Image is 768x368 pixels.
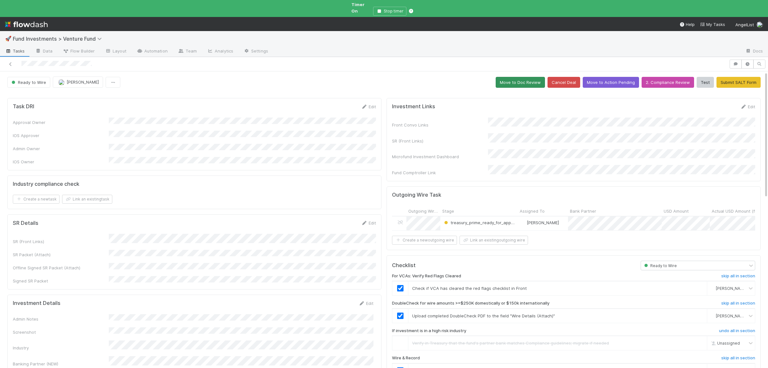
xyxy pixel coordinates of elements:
span: Check if VCA has cleared the red flags checklist in Front [412,286,527,291]
span: AngelList [735,22,754,27]
div: [PERSON_NAME] [520,219,559,226]
div: SR Packet (Attach) [13,251,109,258]
h6: DoubleCheck for wire amounts >=$250K domestically or $150k internationally [392,301,549,306]
div: Front Convo Links [392,122,488,128]
a: Edit [358,301,373,306]
span: Stage [442,208,454,214]
button: 2. Compliance Review [642,77,694,88]
div: Banking Partner (NEW) [13,361,109,367]
a: My Tasks [700,21,725,28]
span: Tasks [5,48,25,54]
span: 🚀 [5,36,12,41]
a: Edit [740,104,755,109]
span: Flow Builder [63,48,95,54]
a: Settings [238,46,273,57]
span: Fund Investments > Venture Fund [13,36,105,42]
button: Submit SALT Form [716,77,761,88]
span: Outgoing Wire ID [408,208,439,214]
div: Help [679,21,695,28]
h6: undo all in section [719,328,755,333]
span: Ready to Wire [643,263,677,268]
button: Link an existingtask [62,195,112,204]
a: skip all in section [721,301,755,308]
div: treasury_prime_ready_for_approval [443,219,515,226]
span: My Tasks [700,22,725,27]
h5: Investment Links [392,103,435,110]
img: logo-inverted-e16ddd16eac7371096b0.svg [5,19,48,30]
div: Admin Owner [13,145,109,152]
button: Cancel Deal [548,77,580,88]
span: Bank Partner [570,208,596,214]
h6: Wire & Record [392,356,420,361]
a: Layout [100,46,132,57]
img: avatar_55b415e2-df6a-4422-95b4-4512075a58f2.png [710,286,715,291]
div: Fund Comptroller Link [392,169,488,176]
a: Edit [361,220,376,225]
div: Signed SR Packet [13,278,109,284]
span: Verify in Treasury that the fund's partner bank matches Compliance guidelines; migrate if needed [412,340,609,346]
button: Ready to Wire [7,77,50,88]
div: Offline Signed SR Packet (Attach) [13,265,109,271]
h5: Investment Details [13,300,60,307]
div: Screenshot [13,329,109,335]
a: Data [30,46,58,57]
button: [PERSON_NAME] [53,77,103,87]
img: avatar_55b415e2-df6a-4422-95b4-4512075a58f2.png [756,21,763,28]
h6: If investment is in a high risk industry [392,328,466,333]
h5: Task DRI [13,103,34,110]
h6: skip all in section [721,356,755,361]
span: [PERSON_NAME] [67,79,99,85]
h5: Outgoing Wire Task [392,192,441,198]
h5: Checklist [392,262,416,269]
span: Timer On [351,1,371,14]
button: Create a newtask [13,195,60,204]
div: SR (Front Links) [13,238,109,245]
h6: skip all in section [721,301,755,306]
span: Ready to Wire [10,80,46,85]
button: Create a newoutgoing wire [392,236,457,245]
img: avatar_56903d4e-183f-4548-9968-339ac63075ae.png [58,79,65,86]
span: Upload completed DoubleCheck PDF to the field "Wire Details (Attach)" [412,313,555,318]
button: Stop timer [373,7,406,16]
a: Analytics [202,46,238,57]
a: Team [173,46,202,57]
a: Automation [132,46,173,57]
span: Assigned To [520,208,545,214]
h5: Industry compliance check [13,181,79,187]
button: Link an existingoutgoing wire [460,236,528,245]
span: Unassigned [709,341,740,346]
div: Admin Notes [13,316,109,322]
span: [PERSON_NAME] [527,220,559,225]
button: Move to Action Pending [583,77,639,88]
a: skip all in section [721,274,755,281]
a: skip all in section [721,356,755,363]
a: undo all in section [719,328,755,336]
span: [PERSON_NAME] [716,286,747,291]
h6: For VCAs: Verify Red Flags Cleared [392,274,461,279]
a: Flow Builder [58,46,100,57]
a: Docs [740,46,768,57]
button: Move to Doc Review [496,77,545,88]
img: avatar_3ada3d7a-7184-472b-a6ff-1830e1bb1afd.png [521,220,526,225]
div: Microfund Investment Dashboard [392,153,488,160]
span: treasury_prime_ready_for_approval [443,220,521,225]
span: [PERSON_NAME] [716,314,747,318]
span: USD Amount [664,208,689,214]
button: Test [697,77,714,88]
h6: skip all in section [721,274,755,279]
div: Industry [13,345,109,351]
h5: SR Details [13,220,38,226]
div: IOS Approver [13,132,109,139]
img: avatar_55b415e2-df6a-4422-95b4-4512075a58f2.png [710,313,715,318]
div: SR (Front Links) [392,138,488,144]
div: Approval Owner [13,119,109,126]
a: Edit [361,104,376,109]
div: IOS Owner [13,159,109,165]
span: Timer On [351,2,364,13]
